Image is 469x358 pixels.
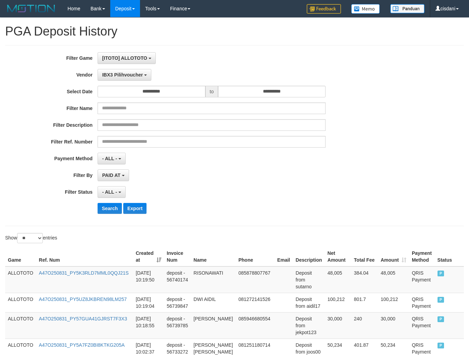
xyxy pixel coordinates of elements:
button: Search [98,203,122,214]
span: [ITOTO] ALLOTOTO [102,55,147,61]
td: [PERSON_NAME] [PERSON_NAME] [191,339,236,358]
th: Payment Method [409,247,435,266]
th: Amount: activate to sort column ascending [378,247,409,266]
img: panduan.png [390,4,424,13]
img: Feedback.jpg [307,4,341,14]
td: 100,212 [378,293,409,312]
td: ALLOTOTO [5,312,36,339]
a: A47O250831_PY5UZ8JKBREN98LM257 [39,297,127,302]
img: Button%20Memo.svg [351,4,380,14]
td: QRIS Payment [409,339,435,358]
span: IBX3 Pilihvoucher [102,72,143,78]
th: Description [293,247,325,266]
th: Email [275,247,293,266]
td: 085878807767 [236,266,274,293]
th: Status [435,247,464,266]
span: PAID [438,316,444,322]
th: Ref. Num [36,247,133,266]
td: QRIS Payment [409,293,435,312]
td: 48,005 [378,266,409,293]
td: 240 [351,312,378,339]
td: ALLOTOTO [5,293,36,312]
td: Deposit from jekpot123 [293,312,325,339]
td: deposit - 56739785 [164,312,191,339]
td: 081272141526 [236,293,274,312]
td: DWI AIDIL [191,293,236,312]
td: 384.04 [351,266,378,293]
td: 081251180714 [236,339,274,358]
img: MOTION_logo.png [5,3,57,14]
button: [ITOTO] ALLOTOTO [98,52,155,64]
th: Phone [236,247,274,266]
td: Deposit from joos00 [293,339,325,358]
button: - ALL - [98,153,125,164]
h1: PGA Deposit History [5,25,464,38]
th: Name [191,247,236,266]
td: 30,000 [378,312,409,339]
label: Show entries [5,233,57,243]
td: deposit - 56740174 [164,266,191,293]
td: QRIS Payment [409,312,435,339]
select: Showentries [17,233,43,243]
th: Total Fee [351,247,378,266]
th: Net Amount [325,247,351,266]
span: PAID AT [102,173,120,178]
th: Game [5,247,36,266]
td: 50,234 [325,339,351,358]
td: 30,000 [325,312,351,339]
td: Deposit from sutarno [293,266,325,293]
td: 100,212 [325,293,351,312]
td: [DATE] 10:02:37 [133,339,164,358]
td: [DATE] 10:19:50 [133,266,164,293]
button: Export [123,203,147,214]
span: to [205,86,218,97]
td: deposit - 56733272 [164,339,191,358]
th: Invoice Num [164,247,191,266]
a: A47O250831_PY5A7FZ0BI8KTKG205A [39,342,125,348]
span: PAID [438,271,444,276]
td: [PERSON_NAME] [191,312,236,339]
td: 48,005 [325,266,351,293]
td: 50,234 [378,339,409,358]
td: QRIS Payment [409,266,435,293]
span: - ALL - [102,189,117,195]
span: - ALL - [102,156,117,161]
td: Deposit from aidil17 [293,293,325,312]
td: ALLOTOTO [5,266,36,293]
a: A47O250831_PY5K3RLD7MML0QQJ21S [39,270,129,276]
button: PAID AT [98,169,129,181]
td: [DATE] 10:18:55 [133,312,164,339]
td: [DATE] 10:19:04 [133,293,164,312]
td: 401.87 [351,339,378,358]
button: IBX3 Pilihvoucher [98,69,151,81]
span: PAID [438,297,444,303]
td: RISONAWATI [191,266,236,293]
th: Created at: activate to sort column ascending [133,247,164,266]
button: - ALL - [98,186,125,198]
a: A47O250831_PY57GUA41GJRST7F3X3 [39,316,127,321]
td: deposit - 56739847 [164,293,191,312]
td: 085946680554 [236,312,274,339]
span: PAID [438,343,444,348]
td: 801.7 [351,293,378,312]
